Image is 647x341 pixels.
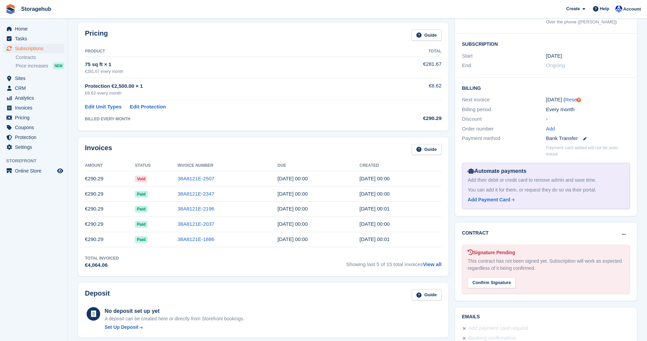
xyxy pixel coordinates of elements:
[546,106,630,114] div: Every month
[3,44,64,53] a: menu
[15,133,56,142] span: Protection
[360,221,390,227] time: 2025-05-30 23:00:44 UTC
[15,83,56,93] span: CRM
[277,160,359,171] th: Due
[105,315,245,322] p: A deposit can be created here or directly from Storefront bookings.
[85,46,376,57] th: Product
[135,176,147,182] span: Void
[135,160,177,171] th: Status
[462,125,546,133] div: Order number
[600,5,609,12] span: Help
[3,123,64,132] a: menu
[360,236,390,242] time: 2025-04-30 23:01:07 UTC
[360,191,390,197] time: 2025-07-30 23:00:54 UTC
[135,206,147,213] span: Paid
[546,52,562,60] time: 2024-06-30 23:00:00 UTC
[3,34,64,43] a: menu
[15,142,56,152] span: Settings
[3,83,64,93] a: menu
[376,57,442,78] td: €281.67
[3,166,64,176] a: menu
[546,19,630,25] div: Over the phone ([PERSON_NAME])
[85,201,135,217] td: €290.29
[85,186,135,202] td: €290.29
[412,144,442,155] a: Guide
[53,62,64,69] div: NEW
[468,196,622,203] a: Add Payment Card
[462,135,546,142] div: Payment method
[3,74,64,83] a: menu
[85,68,376,75] div: €281.67 every month
[468,276,516,281] a: Confirm Signature
[15,103,56,113] span: Invoices
[15,113,56,122] span: Pricing
[178,160,277,171] th: Invoice Number
[85,255,119,261] div: Total Invoiced
[546,135,630,142] div: Bank Transfer
[18,3,54,15] a: Storagehub
[468,249,624,256] div: Signature Pending
[6,158,68,164] span: Storefront
[178,221,214,227] a: 38A8121E-2037
[178,206,214,212] a: 38A8121E-2196
[546,62,565,68] span: Ongoing
[3,103,64,113] a: menu
[85,171,135,186] td: €290.29
[376,46,442,57] th: Total
[85,90,376,97] div: €8.62 every month
[462,62,546,69] div: End
[105,324,245,331] a: Set Up Deposit
[15,74,56,83] span: Sites
[15,44,56,53] span: Subscriptions
[15,24,56,34] span: Home
[56,167,64,175] a: Preview store
[376,115,442,122] div: €290.29
[85,29,108,41] h2: Pricing
[85,61,376,68] div: 75 sq ft × 1
[576,97,582,103] div: Tooltip anchor
[462,84,630,91] h2: Billing
[85,82,376,90] div: Protection €2,500.00 × 1
[3,133,64,142] a: menu
[85,261,119,269] div: €4,064.06
[178,176,214,181] a: 38A8121E-2507
[546,125,555,133] a: Add
[462,106,546,114] div: Billing period
[15,123,56,132] span: Coupons
[15,166,56,176] span: Online Store
[360,160,442,171] th: Created
[15,34,56,43] span: Tasks
[5,4,16,14] img: stora-icon-8386f47178a22dfd0bd8f6a31ec36ba5ce8667c1dd55bd0f319d3a0aa187defe.svg
[3,24,64,34] a: menu
[3,142,64,152] a: menu
[277,206,308,212] time: 2025-07-01 23:00:00 UTC
[546,144,630,158] p: Payment card added will not be auto-linked
[615,5,622,12] img: Vladimir Osojnik
[15,93,56,103] span: Analytics
[16,54,64,61] a: Contracts
[468,177,624,184] div: Add their debit or credit card to remove admin and save time.
[462,96,546,104] div: Next invoice
[85,232,135,247] td: €290.29
[3,93,64,103] a: menu
[360,176,390,181] time: 2025-08-30 23:00:51 UTC
[130,103,166,111] a: Edit Protection
[85,160,135,171] th: Amount
[462,115,546,123] div: Discount
[16,63,48,69] span: Price increases
[546,115,630,123] div: -
[135,236,147,243] span: Paid
[376,78,442,100] td: €8.62
[360,206,390,212] time: 2025-06-30 23:01:05 UTC
[85,103,122,111] a: Edit Unit Types
[178,236,214,242] a: 38A8121E-1886
[85,144,112,155] h2: Invoices
[566,5,580,12] span: Create
[105,307,245,315] div: No deposit set up yet
[468,324,528,333] div: Add payment card request
[135,191,147,198] span: Paid
[277,191,308,197] time: 2025-07-31 23:00:00 UTC
[277,236,308,242] time: 2025-05-01 23:00:00 UTC
[462,52,546,60] div: Start
[85,289,110,301] h2: Deposit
